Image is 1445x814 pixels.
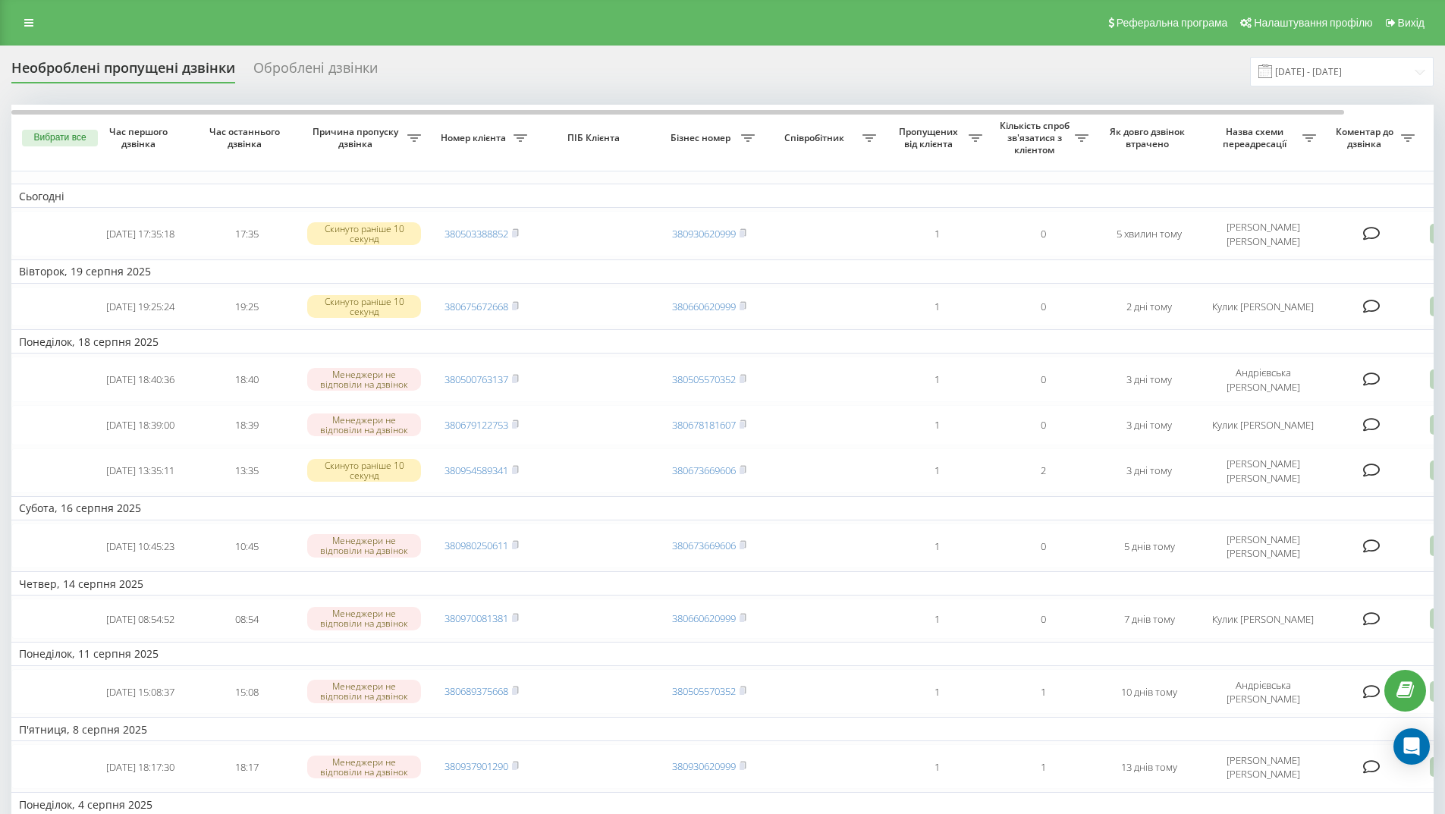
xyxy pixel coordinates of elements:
button: Вибрати все [22,130,98,146]
font: Скинуто раніше 10 секунд [325,222,404,245]
font: 5 хвилин тому [1117,227,1182,240]
font: Коментар до дзвінка [1336,125,1393,150]
font: Менеджери не відповіли на дзвінок [320,607,408,630]
font: [DATE] 18:17:30 [106,760,174,774]
font: [DATE] 19:25:24 [106,300,174,313]
font: [PERSON_NAME] [PERSON_NAME] [1227,753,1300,781]
a: 380505570352 [672,372,736,386]
font: 0 [1041,300,1046,313]
a: 380937901290 [444,759,508,773]
font: 17:35 [235,227,259,240]
font: 1 [935,464,940,478]
font: [DATE] 17:35:18 [106,227,174,240]
font: 18:40 [235,372,259,386]
font: 5 днів тому [1124,539,1175,553]
font: 0 [1041,372,1046,386]
font: 2 дні тому [1126,300,1172,313]
font: Четвер, 14 серпня 2025 [19,577,143,591]
font: 10 днів тому [1121,685,1177,699]
font: [PERSON_NAME] [PERSON_NAME] [1227,220,1300,247]
font: Час першого дзвінка [109,125,168,150]
a: 380954589341 [444,464,508,477]
font: 0 [1041,418,1046,432]
font: Менеджери не відповіли на дзвінок [320,756,408,778]
font: Понеділок, 18 серпня 2025 [19,335,159,349]
font: 1 [935,372,940,386]
font: 380970081381 [444,611,508,625]
font: Андрієвська [PERSON_NAME] [1227,366,1300,393]
font: Кулик [PERSON_NAME] [1212,418,1314,432]
font: 19:25 [235,300,259,313]
font: 3 дні тому [1126,418,1172,432]
font: Субота, 16 серпня 2025 [19,501,141,516]
a: 380689375668 [444,684,508,698]
a: 380673669606 [672,539,736,552]
font: [PERSON_NAME] [PERSON_NAME] [1227,533,1300,560]
font: Менеджери не відповіли на дзвінок [320,413,408,436]
font: Назва схеми переадресації [1223,125,1286,150]
font: 7 днів тому [1124,612,1175,626]
font: Причина пропуску дзвінка [313,125,398,150]
font: Як довго дзвінок втрачено [1110,125,1185,150]
font: [DATE] 13:35:11 [106,464,174,478]
a: 380500763137 [444,372,508,386]
font: Понеділок, 11 серпня 2025 [19,647,159,662]
font: ПІБ Клієнта [567,131,620,144]
a: 380675672668 [444,300,508,313]
font: Вибрати все [33,132,86,143]
div: Open Intercom Messenger [1393,728,1430,765]
font: Пропущених від клієнта [899,125,958,150]
font: Бізнес номер [671,131,730,144]
font: 380660620999 [672,300,736,313]
font: П'ятниця, 8 серпня 2025 [19,722,147,737]
font: [PERSON_NAME] [PERSON_NAME] [1227,457,1300,484]
a: 380679122753 [444,418,508,432]
a: 380660620999 [672,611,736,625]
font: 0 [1041,612,1046,626]
a: 380505570352 [672,684,736,698]
font: Менеджери не відповіли на дзвінок [320,680,408,702]
font: Понеділок, 4 серпня 2025 [19,797,152,812]
a: 380673669606 [672,464,736,477]
font: [DATE] 15:08:37 [106,685,174,699]
font: Менеджери не відповіли на дзвінок [320,368,408,391]
font: 13 днів тому [1121,760,1177,774]
font: 1 [935,612,940,626]
font: Налаштування профілю [1254,17,1372,29]
font: Необроблені пропущені дзвінки [11,58,235,77]
font: Вівторок, 19 серпня 2025 [19,264,151,278]
font: [DATE] 10:45:23 [106,539,174,553]
font: 1 [935,760,940,774]
a: 380503388852 [444,227,508,240]
font: Менеджери не відповіли на дзвінок [320,534,408,557]
font: 1 [1041,760,1046,774]
font: 18:17 [235,760,259,774]
font: Кількість спроб зв'язатися з клієнтом [1000,119,1070,156]
a: 380678181607 [672,418,736,432]
font: [DATE] 18:40:36 [106,372,174,386]
font: Кулик [PERSON_NAME] [1212,612,1314,626]
font: 0 [1041,539,1046,553]
font: 0 [1041,227,1046,240]
font: 13:35 [235,464,259,478]
font: 380980250611 [444,539,508,552]
font: 1 [1041,685,1046,699]
a: 380930620999 [672,759,736,773]
font: 1 [935,227,940,240]
font: Кулик [PERSON_NAME] [1212,300,1314,313]
font: 08:54 [235,612,259,626]
font: 2 [1041,464,1046,478]
font: 15:08 [235,685,259,699]
font: Оброблені дзвінки [253,58,378,77]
